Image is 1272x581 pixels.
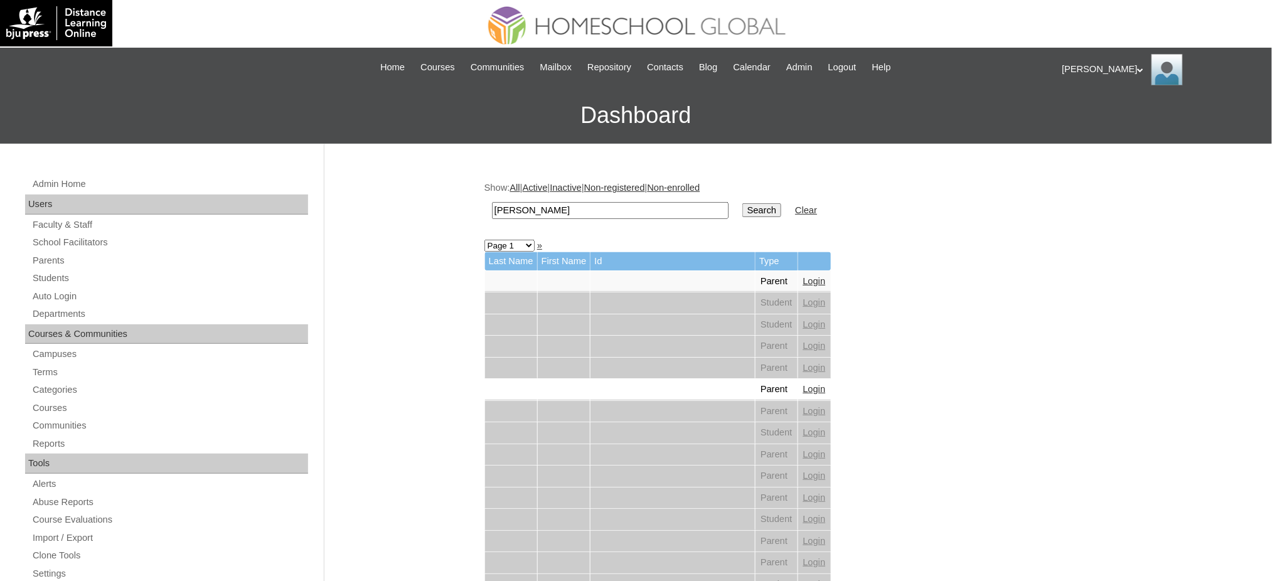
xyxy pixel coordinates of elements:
td: Parent [756,379,798,400]
h3: Dashboard [6,87,1266,144]
td: Type [756,252,798,270]
a: Alerts [31,476,308,492]
a: » [537,240,542,250]
div: Show: | | | | [484,181,1106,226]
a: Parents [31,253,308,269]
td: Student [756,292,798,314]
a: Departments [31,306,308,322]
a: Login [803,341,826,351]
a: Login [803,449,826,459]
a: Abuse Reports [31,494,308,510]
td: Parent [756,488,798,509]
td: Parent [756,336,798,357]
a: Blog [693,60,724,75]
a: Repository [581,60,638,75]
a: Login [803,276,826,286]
div: Tools [25,454,308,474]
img: logo-white.png [6,6,106,40]
input: Search [492,202,729,219]
a: Login [803,493,826,503]
span: Help [872,60,891,75]
a: Login [803,471,826,481]
a: Campuses [31,346,308,362]
a: Login [803,363,826,373]
span: Admin [786,60,813,75]
span: Communities [471,60,525,75]
a: Login [803,557,826,567]
a: Clear [795,205,817,215]
a: Students [31,270,308,286]
td: Last Name [485,252,537,270]
a: Help [866,60,897,75]
img: Ariane Ebuen [1152,54,1183,85]
a: Communities [31,418,308,434]
span: Calendar [734,60,771,75]
a: Courses [31,400,308,416]
a: Terms [31,365,308,380]
td: Parent [756,271,798,292]
a: Faculty & Staff [31,217,308,233]
a: Active [523,183,548,193]
div: [PERSON_NAME] [1062,54,1260,85]
a: Auto Login [31,289,308,304]
td: Student [756,422,798,444]
span: Contacts [647,60,683,75]
a: All [510,183,520,193]
a: Home [374,60,411,75]
span: Mailbox [540,60,572,75]
td: Parent [756,444,798,466]
div: Users [25,195,308,215]
a: Contacts [641,60,690,75]
span: Blog [699,60,717,75]
td: Parent [756,358,798,379]
a: Course Evaluations [31,512,308,528]
a: Login [803,297,826,307]
td: First Name [538,252,591,270]
td: Id [591,252,755,270]
td: Parent [756,466,798,487]
a: Courses [414,60,461,75]
a: Login [803,406,826,416]
a: Admin [780,60,819,75]
span: Courses [420,60,455,75]
td: Parent [756,552,798,573]
input: Search [742,203,781,217]
a: Admin Home [31,176,308,192]
td: Parent [756,531,798,552]
span: Home [380,60,405,75]
div: Courses & Communities [25,324,308,344]
a: Non-registered [584,183,645,193]
a: Login [803,514,826,524]
span: Repository [587,60,631,75]
td: Student [756,314,798,336]
a: Login [803,427,826,437]
a: Inactive [550,183,582,193]
span: Logout [828,60,857,75]
a: Login [803,319,826,329]
a: Calendar [727,60,777,75]
a: Login [803,536,826,546]
a: Non-enrolled [648,183,700,193]
a: School Facilitators [31,235,308,250]
a: Import / Export [31,530,308,546]
a: Communities [464,60,531,75]
a: Login [803,384,826,394]
td: Parent [756,401,798,422]
a: Reports [31,436,308,452]
a: Logout [822,60,863,75]
a: Categories [31,382,308,398]
a: Mailbox [534,60,579,75]
a: Clone Tools [31,548,308,563]
td: Student [756,509,798,530]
